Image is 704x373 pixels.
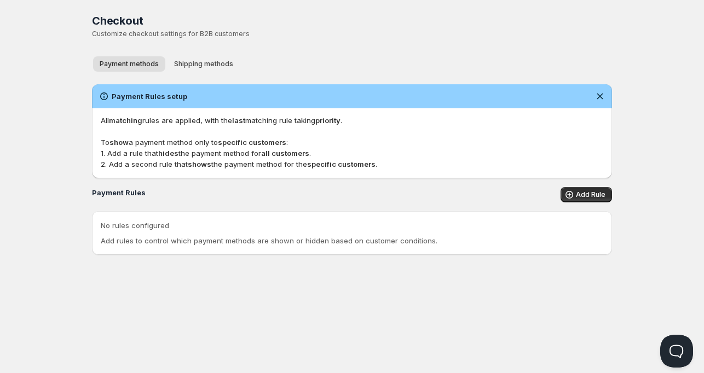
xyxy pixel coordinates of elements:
[315,116,341,125] b: priority
[112,91,187,102] h2: Payment Rules setup
[218,138,286,147] b: specific customers
[188,160,211,168] b: shows
[561,187,612,202] button: Add Rule
[100,60,159,68] span: Payment methods
[576,190,605,199] span: Add Rule
[232,116,245,125] b: last
[92,30,612,38] p: Customize checkout settings for B2B customers
[101,220,603,231] p: No rules configured
[174,60,233,68] span: Shipping methods
[592,89,608,104] button: Dismiss notification
[158,149,178,158] b: hides
[92,14,143,27] span: Checkout
[109,116,142,125] b: matching
[101,115,603,170] p: All rules are applied, with the matching rule taking . To a payment method only to : 1. Add a rul...
[101,235,603,246] p: Add rules to control which payment methods are shown or hidden based on customer conditions.
[660,335,693,368] iframe: Help Scout Beacon - Open
[261,149,309,158] b: all customers
[109,138,129,147] b: show
[92,187,146,202] h2: Payment Rules
[307,160,376,168] b: specific customers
